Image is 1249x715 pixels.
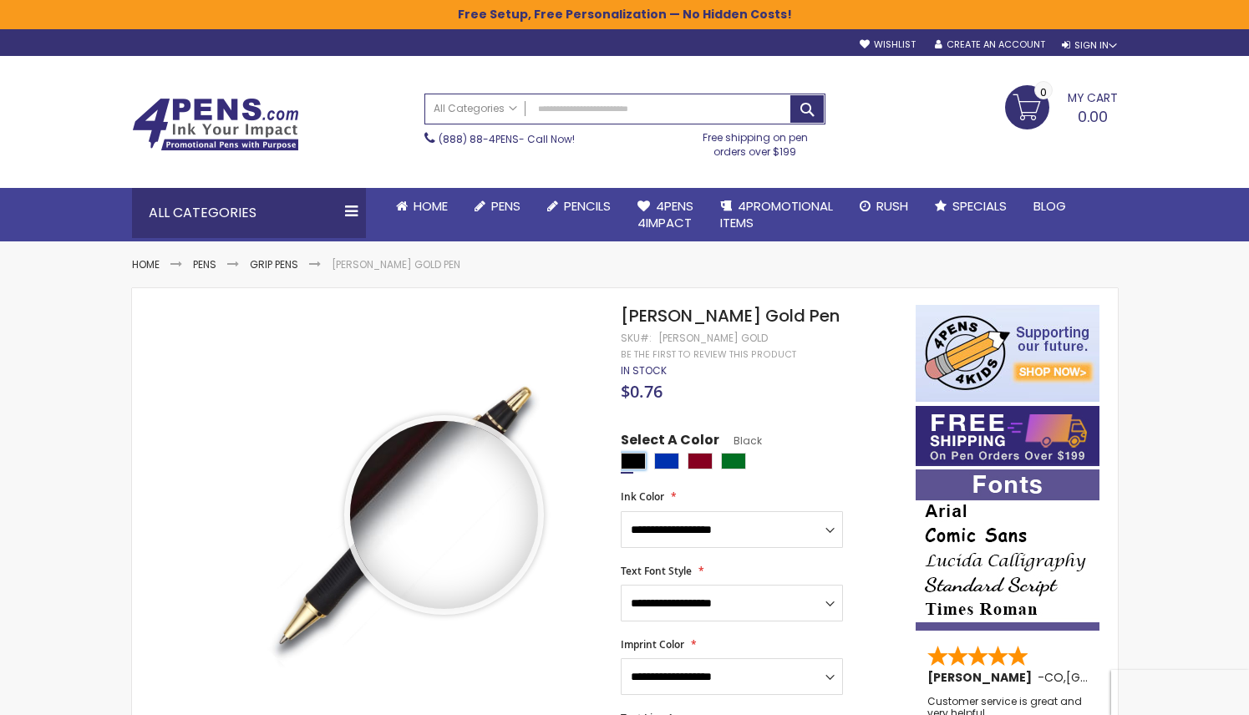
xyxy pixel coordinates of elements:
[654,453,679,469] div: Blue
[461,188,534,225] a: Pens
[916,469,1099,631] img: font-personalization-examples
[414,197,448,215] span: Home
[1038,669,1189,686] span: - ,
[1078,106,1108,127] span: 0.00
[621,489,664,504] span: Ink Color
[621,331,652,345] strong: SKU
[658,332,768,345] div: [PERSON_NAME] Gold
[621,363,667,378] span: In stock
[935,38,1045,51] a: Create an Account
[860,38,916,51] a: Wishlist
[621,564,692,578] span: Text Font Style
[132,98,299,151] img: 4Pens Custom Pens and Promotional Products
[132,188,366,238] div: All Categories
[621,304,840,327] span: [PERSON_NAME] Gold Pen
[846,188,922,225] a: Rush
[621,637,684,652] span: Imprint Color
[564,197,611,215] span: Pencils
[720,197,833,231] span: 4PROMOTIONAL ITEMS
[1005,85,1118,127] a: 0.00 0
[1111,670,1249,715] iframe: Reseñas de Clientes en Google
[952,197,1007,215] span: Specials
[491,197,520,215] span: Pens
[332,258,460,271] li: [PERSON_NAME] Gold Pen
[621,364,667,378] div: Availability
[621,453,646,469] div: Black
[439,132,575,146] span: - Call Now!
[719,434,762,448] span: Black
[250,257,298,271] a: Grip Pens
[688,453,713,469] div: Burgundy
[1066,669,1189,686] span: [GEOGRAPHIC_DATA]
[1040,84,1047,100] span: 0
[624,188,707,242] a: 4Pens4impact
[927,669,1038,686] span: [PERSON_NAME]
[621,431,719,454] span: Select A Color
[916,305,1099,402] img: 4pens 4 kids
[1020,188,1079,225] a: Blog
[383,188,461,225] a: Home
[876,197,908,215] span: Rush
[425,94,525,122] a: All Categories
[439,132,519,146] a: (888) 88-4PENS
[534,188,624,225] a: Pencils
[434,102,517,115] span: All Categories
[621,380,663,403] span: $0.76
[1062,39,1117,52] div: Sign In
[217,329,599,711] img: barton_gold_black_1.jpg
[922,188,1020,225] a: Specials
[685,124,825,158] div: Free shipping on pen orders over $199
[707,188,846,242] a: 4PROMOTIONALITEMS
[637,197,693,231] span: 4Pens 4impact
[1044,669,1064,686] span: CO
[193,257,216,271] a: Pens
[132,257,160,271] a: Home
[1033,197,1066,215] span: Blog
[916,406,1099,466] img: Free shipping on orders over $199
[621,348,796,361] a: Be the first to review this product
[721,453,746,469] div: Green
